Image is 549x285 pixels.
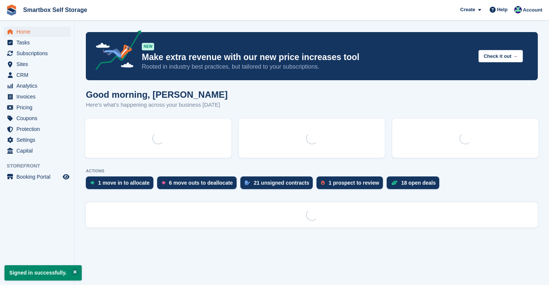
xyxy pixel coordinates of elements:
a: menu [4,81,71,91]
p: ACTIONS [86,169,538,173]
span: Storefront [7,162,74,170]
div: 18 open deals [401,180,436,186]
span: Sites [16,59,61,69]
h1: Good morning, [PERSON_NAME] [86,90,228,100]
img: deal-1b604bf984904fb50ccaf53a9ad4b4a5d6e5aea283cecdc64d6e3604feb123c2.svg [391,180,397,185]
img: stora-icon-8386f47178a22dfd0bd8f6a31ec36ba5ce8667c1dd55bd0f319d3a0aa187defe.svg [6,4,17,16]
a: Smartbox Self Storage [20,4,90,16]
span: Analytics [16,81,61,91]
span: CRM [16,70,61,80]
img: price-adjustments-announcement-icon-8257ccfd72463d97f412b2fc003d46551f7dbcb40ab6d574587a9cd5c0d94... [89,30,141,73]
div: NEW [142,43,154,50]
div: 6 move outs to deallocate [169,180,233,186]
a: menu [4,124,71,134]
p: Make extra revenue with our new price increases tool [142,52,472,63]
p: Rooted in industry best practices, but tailored to your subscriptions. [142,63,472,71]
span: Settings [16,135,61,145]
a: menu [4,113,71,123]
a: menu [4,135,71,145]
a: menu [4,37,71,48]
div: 1 move in to allocate [98,180,150,186]
span: Invoices [16,91,61,102]
div: 21 unsigned contracts [254,180,309,186]
a: 18 open deals [387,176,443,193]
p: Here's what's happening across your business [DATE] [86,101,228,109]
a: menu [4,91,71,102]
span: Coupons [16,113,61,123]
span: Create [460,6,475,13]
img: contract_signature_icon-13c848040528278c33f63329250d36e43548de30e8caae1d1a13099fd9432cc5.svg [245,181,250,185]
span: Pricing [16,102,61,113]
span: Booking Portal [16,172,61,182]
img: Roger Canham [514,6,522,13]
a: 6 move outs to deallocate [157,176,240,193]
div: 1 prospect to review [328,180,379,186]
img: prospect-51fa495bee0391a8d652442698ab0144808aea92771e9ea1ae160a38d050c398.svg [321,181,325,185]
a: menu [4,102,71,113]
a: menu [4,70,71,80]
img: move_outs_to_deallocate_icon-f764333ba52eb49d3ac5e1228854f67142a1ed5810a6f6cc68b1a99e826820c5.svg [162,181,165,185]
a: menu [4,172,71,182]
p: Signed in successfully. [4,265,82,281]
button: Check it out → [478,50,523,62]
a: 1 move in to allocate [86,176,157,193]
span: Account [523,6,542,14]
span: Capital [16,145,61,156]
span: Help [497,6,508,13]
a: menu [4,59,71,69]
a: menu [4,26,71,37]
a: Preview store [62,172,71,181]
span: Tasks [16,37,61,48]
span: Home [16,26,61,37]
img: move_ins_to_allocate_icon-fdf77a2bb77ea45bf5b3d319d69a93e2d87916cf1d5bf7949dd705db3b84f3ca.svg [90,181,94,185]
a: 1 prospect to review [316,176,386,193]
a: 21 unsigned contracts [240,176,317,193]
span: Protection [16,124,61,134]
a: menu [4,48,71,59]
a: menu [4,145,71,156]
span: Subscriptions [16,48,61,59]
